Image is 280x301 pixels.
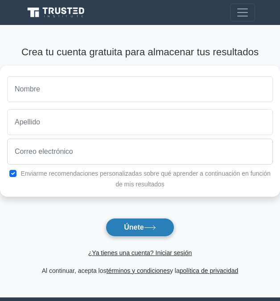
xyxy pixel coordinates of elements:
[7,76,273,102] input: Nombre
[106,218,174,237] button: Únete
[124,223,144,231] font: Únete
[42,267,239,274] font: Al continuar, acepta los y la
[180,267,239,274] a: política de privacidad
[107,267,170,274] a: términos y condiciones
[7,109,273,135] input: Apellido
[7,139,273,165] input: Correo electrónico
[21,170,271,188] label: Enviarme recomendaciones personalizadas sobre qué aprender a continuación en función de mis resul...
[230,4,255,21] button: Alternar navegación
[88,249,192,256] a: ¿Ya tienes una cuenta? Iniciar sesión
